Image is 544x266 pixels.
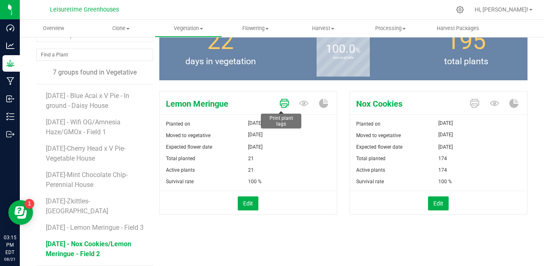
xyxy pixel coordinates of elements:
span: [DATE] - Blue Acai x V Pie - In ground - Daisy House [46,92,129,110]
div: Manage settings [455,6,465,14]
span: Total planted [356,156,386,161]
span: [DATE] - Lemon Meringue - Field 3 [46,224,144,231]
span: [DATE] [248,118,263,128]
inline-svg: Manufacturing [6,77,14,85]
span: 174 [438,153,447,164]
span: Total planted [166,156,195,161]
span: [DATE] [438,141,453,153]
span: [DATE]-Zkittles-[GEOGRAPHIC_DATA] [46,197,108,215]
span: Leisuretime Greenhouses [50,6,119,13]
span: [DATE] [248,130,263,140]
span: Vegetation [155,25,222,32]
span: [DATE] - Nox Cookies/Lemon Meringue - Field 2 [46,240,131,258]
span: total plants [404,55,527,68]
a: Flowering [222,20,289,37]
span: Planted on [166,121,190,127]
inline-svg: Outbound [6,130,14,138]
div: Print plant tags [264,115,298,127]
span: 21 [248,153,254,164]
iframe: Resource center [8,200,33,225]
inline-svg: Inbound [6,95,14,103]
span: 195 [446,27,486,55]
span: [DATE] - Wifi OG/Amnesia Haze/GMOx - Field 1 [46,118,121,136]
group-info-box: Days in vegetation [166,21,276,80]
span: Moved to vegetative [356,133,401,138]
span: Flowering [222,25,289,32]
inline-svg: Inventory [6,112,14,121]
span: 100 % [248,176,262,187]
span: 21 [248,164,254,176]
span: [DATE] [438,118,453,128]
span: Active plants [166,167,195,173]
a: Harvest Packages [424,20,492,37]
group-info-box: Total number of plants [411,21,521,80]
button: Edit [238,196,258,210]
span: 22 [207,27,234,55]
a: Vegetation [155,20,222,37]
inline-svg: Grow [6,59,14,68]
span: [DATE]-Mint Chocolate Chip-Perennial House [46,171,128,189]
span: Clone [88,25,154,32]
span: Hi, [PERSON_NAME]! [475,6,528,13]
span: Processing [357,25,423,32]
span: Survival rate [356,179,384,184]
span: Planted on [356,121,381,127]
input: NO DATA FOUND [37,49,153,61]
div: 7 groups found in Vegetative [36,68,153,77]
span: Moved to vegetative [166,133,211,138]
span: [DATE]-Cherry Head x V Pie-Vegetable House [46,145,125,162]
span: Lemon Meringue [160,98,274,110]
p: 03:15 PM EDT [4,234,16,256]
span: [DATE] [248,141,263,153]
inline-svg: Dashboard [6,24,14,32]
p: 08/21 [4,256,16,262]
span: Overview [32,25,75,32]
span: Survival rate [166,179,194,184]
span: Expected flower date [356,144,402,150]
span: Harvest [290,25,356,32]
span: 174 [438,164,447,176]
span: Harvest Packages [426,25,490,32]
a: Harvest [289,20,357,37]
a: Clone [87,20,154,37]
span: 100 % [438,176,452,187]
button: Edit [428,196,449,210]
span: Nox Cookies [350,98,464,110]
span: Expected flower date [166,144,212,150]
a: Processing [357,20,424,37]
span: days in vegetation [159,55,282,68]
group-info-box: Survival rate [288,21,398,80]
a: Overview [20,20,87,37]
span: Active plants [356,167,385,173]
iframe: Resource center unread badge [24,199,34,209]
inline-svg: Analytics [6,42,14,50]
span: [DATE] [438,130,453,140]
